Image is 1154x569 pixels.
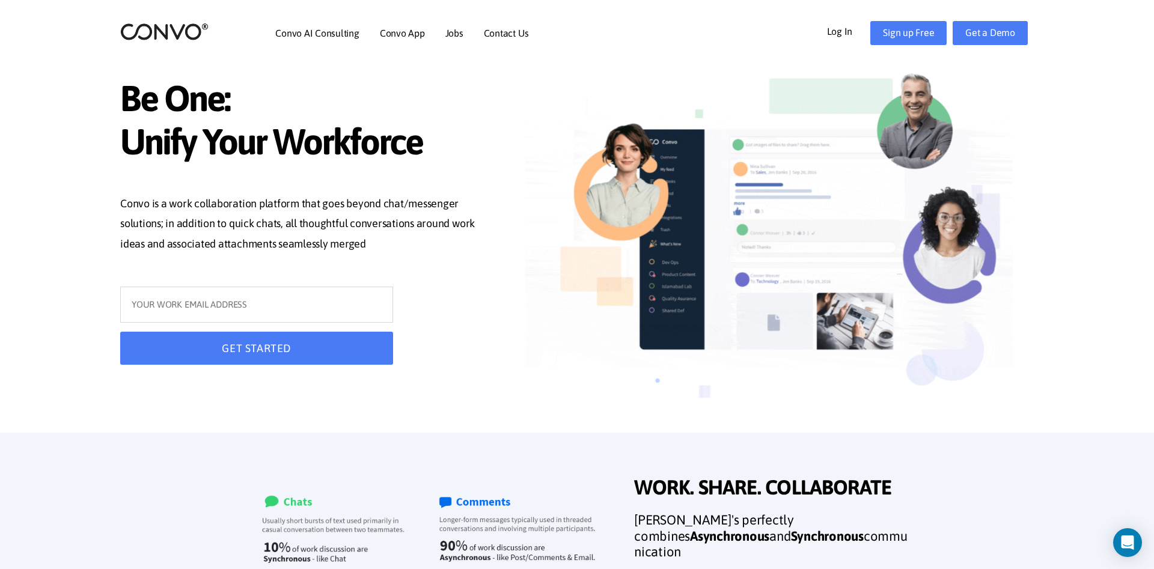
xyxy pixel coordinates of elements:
[120,287,393,323] input: YOUR WORK EMAIL ADDRESS
[120,193,490,257] p: Convo is a work collaboration platform that goes beyond chat/messenger solutions; in addition to ...
[120,120,490,166] span: Unify Your Workforce
[634,475,911,503] span: WORK. SHARE. COLLABORATE
[525,57,1013,436] img: image_not_found
[120,22,209,41] img: logo_2.png
[380,28,425,38] a: Convo App
[445,28,463,38] a: Jobs
[827,21,871,40] a: Log In
[953,21,1028,45] a: Get a Demo
[1113,528,1142,557] div: Open Intercom Messenger
[690,528,769,544] strong: Asynchronous
[791,528,864,544] strong: Synchronous
[484,28,529,38] a: Contact Us
[634,512,911,568] h3: [PERSON_NAME]'s perfectly combines and communication
[120,77,490,123] span: Be One:
[120,332,393,365] button: GET STARTED
[275,28,359,38] a: Convo AI Consulting
[870,21,947,45] a: Sign up Free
